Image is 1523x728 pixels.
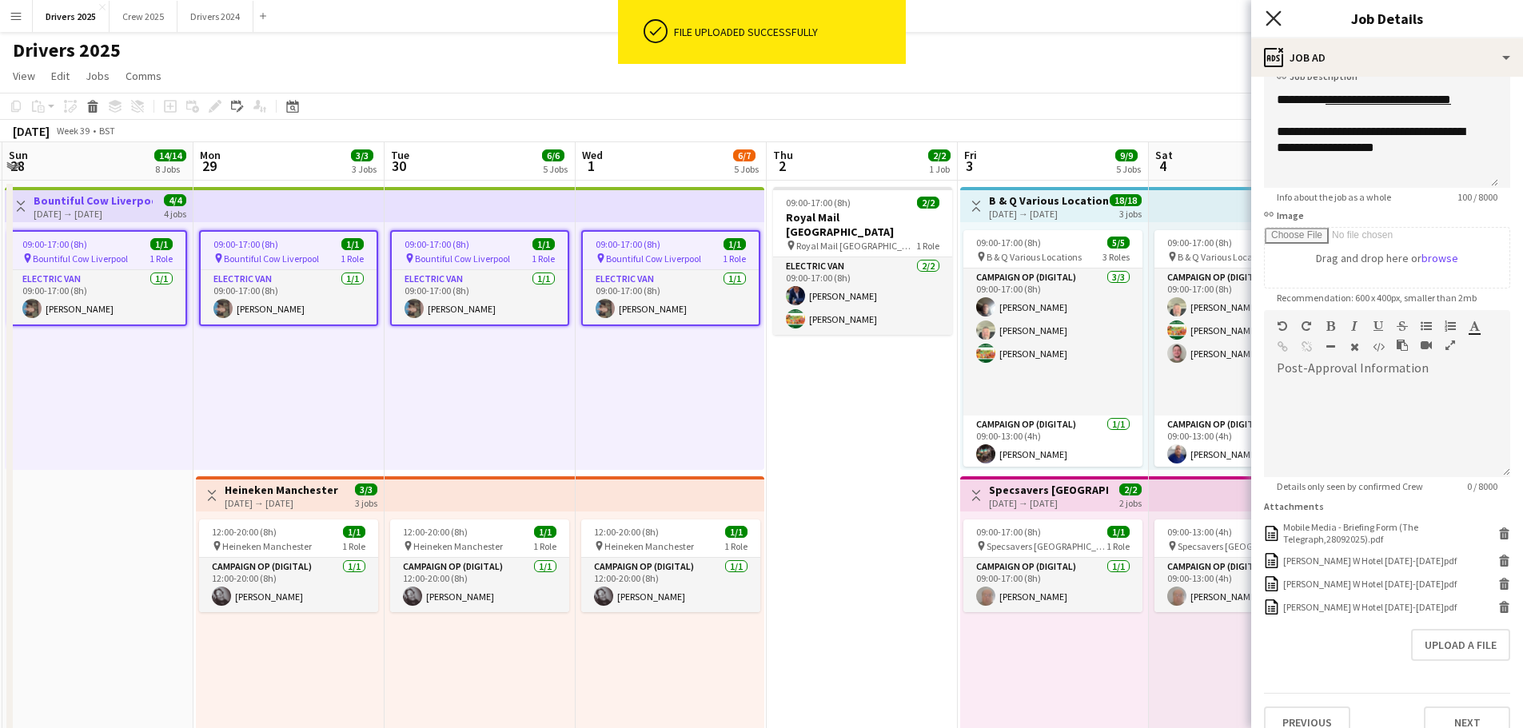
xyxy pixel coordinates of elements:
[110,1,177,32] button: Crew 2025
[1349,320,1360,332] button: Italic
[987,251,1082,263] span: B & Q Various Locations
[582,148,603,162] span: Wed
[390,519,569,612] app-job-card: 12:00-20:00 (8h)1/1 Heineken Manchester1 RoleCampaign Op (Digital)1/112:00-20:00 (8h)[PERSON_NAME]
[1119,483,1142,495] span: 2/2
[581,230,760,326] div: 09:00-17:00 (8h)1/1 Bountiful Cow Liverpool1 RoleElectric Van1/109:00-17:00 (8h)[PERSON_NAME]
[724,540,748,552] span: 1 Role
[1251,8,1523,29] h3: Job Details
[22,238,87,250] span: 09:00-17:00 (8h)
[119,66,168,86] a: Comms
[53,125,93,137] span: Week 39
[390,230,569,326] div: 09:00-17:00 (8h)1/1 Bountiful Cow Liverpool1 RoleElectric Van1/109:00-17:00 (8h)[PERSON_NAME]
[150,238,173,250] span: 1/1
[415,253,510,265] span: Bountiful Cow Liverpool
[341,253,364,265] span: 1 Role
[150,253,173,265] span: 1 Role
[1107,237,1130,249] span: 5/5
[225,497,338,509] div: [DATE] → [DATE]
[1421,339,1432,352] button: Insert video
[1119,495,1142,509] div: 2 jobs
[963,558,1142,612] app-card-role: Campaign Op (Digital)1/109:00-17:00 (8h)[PERSON_NAME]
[154,149,186,161] span: 14/14
[963,519,1142,612] app-job-card: 09:00-17:00 (8h)1/1 Specsavers [GEOGRAPHIC_DATA]1 RoleCampaign Op (Digital)1/109:00-17:00 (8h)[PE...
[403,526,468,538] span: 12:00-20:00 (8h)
[976,526,1041,538] span: 09:00-17:00 (8h)
[532,238,555,250] span: 1/1
[200,148,221,162] span: Mon
[1102,251,1130,263] span: 3 Roles
[1283,601,1457,613] div: Peter W Hotel 30 Sept-1 Oct.pdf
[542,149,564,161] span: 6/6
[1167,526,1232,538] span: 09:00-13:00 (4h)
[796,240,916,252] span: Royal Mail [GEOGRAPHIC_DATA]
[989,483,1108,497] h3: Specsavers [GEOGRAPHIC_DATA]
[126,69,161,83] span: Comms
[963,269,1142,416] app-card-role: Campaign Op (Digital)3/309:00-17:00 (8h)[PERSON_NAME][PERSON_NAME][PERSON_NAME]
[34,193,153,208] h3: Bountiful Cow Liverpool
[733,149,756,161] span: 6/7
[51,69,70,83] span: Edit
[355,495,377,509] div: 3 jobs
[13,69,35,83] span: View
[199,519,378,612] app-job-card: 12:00-20:00 (8h)1/1 Heineken Manchester1 RoleCampaign Op (Digital)1/112:00-20:00 (8h)[PERSON_NAME]
[1349,340,1360,353] button: Clear Formatting
[1116,163,1141,175] div: 5 Jobs
[773,187,952,335] app-job-card: 09:00-17:00 (8h)2/2Royal Mail [GEOGRAPHIC_DATA] Royal Mail [GEOGRAPHIC_DATA]1 RoleElectric Van2/2...
[1264,480,1436,492] span: Details only seen by confirmed Crew
[1154,230,1334,467] div: 09:00-17:00 (8h)6/6 B & Q Various Locations3 RolesCampaign Op (Digital)3/309:00-17:00 (8h)[PERSON...
[962,157,977,175] span: 3
[225,483,338,497] h3: Heineken Manchester
[1397,320,1408,332] button: Strikethrough
[1469,320,1480,332] button: Text Color
[352,163,377,175] div: 3 Jobs
[533,540,556,552] span: 1 Role
[6,66,42,86] a: View
[164,194,186,206] span: 4/4
[222,540,312,552] span: Heineken Manchester
[405,238,469,250] span: 09:00-17:00 (8h)
[224,253,319,265] span: Bountiful Cow Liverpool
[581,519,760,612] app-job-card: 12:00-20:00 (8h)1/1 Heineken Manchester1 RoleCampaign Op (Digital)1/112:00-20:00 (8h)[PERSON_NAME]
[963,230,1142,467] app-job-card: 09:00-17:00 (8h)5/5 B & Q Various Locations3 RolesCampaign Op (Digital)3/309:00-17:00 (8h)[PERSON...
[1178,540,1298,552] span: Specsavers [GEOGRAPHIC_DATA]
[989,193,1108,208] h3: B & Q Various Locations
[199,230,378,326] app-job-card: 09:00-17:00 (8h)1/1 Bountiful Cow Liverpool1 RoleElectric Van1/109:00-17:00 (8h)[PERSON_NAME]
[773,148,793,162] span: Thu
[928,149,951,161] span: 2/2
[1264,191,1404,203] span: Info about the job as a whole
[1283,521,1494,545] div: Mobile Media - Briefing Form (The Telegraph,28092025).pdf
[1115,149,1138,161] span: 9/9
[413,540,503,552] span: Heineken Manchester
[580,157,603,175] span: 1
[1178,251,1273,263] span: B & Q Various Locations
[392,270,568,324] app-card-role: Electric Van1/109:00-17:00 (8h)[PERSON_NAME]
[1154,519,1334,612] div: 09:00-13:00 (4h)1/1 Specsavers [GEOGRAPHIC_DATA]1 RoleCampaign Op (Digital)1/109:00-13:00 (4h)[PE...
[86,69,110,83] span: Jobs
[964,148,977,162] span: Fri
[8,230,187,326] div: 09:00-17:00 (8h)1/1 Bountiful Cow Liverpool1 RoleElectric Van1/109:00-17:00 (8h)[PERSON_NAME]
[1445,320,1456,332] button: Ordered List
[33,253,128,265] span: Bountiful Cow Liverpool
[155,163,185,175] div: 8 Jobs
[1154,416,1334,470] app-card-role: Campaign Op (Digital)1/109:00-13:00 (4h)[PERSON_NAME]
[341,238,364,250] span: 1/1
[917,197,939,209] span: 2/2
[391,148,409,162] span: Tue
[596,238,660,250] span: 09:00-17:00 (8h)
[197,157,221,175] span: 29
[343,526,365,538] span: 1/1
[199,558,378,612] app-card-role: Campaign Op (Digital)1/112:00-20:00 (8h)[PERSON_NAME]
[342,540,365,552] span: 1 Role
[532,253,555,265] span: 1 Role
[1251,38,1523,77] div: Job Ad
[583,270,759,324] app-card-role: Electric Van1/109:00-17:00 (8h)[PERSON_NAME]
[34,208,153,220] div: [DATE] → [DATE]
[13,38,121,62] h1: Drivers 2025
[1301,320,1312,332] button: Redo
[351,149,373,161] span: 3/3
[606,253,701,265] span: Bountiful Cow Liverpool
[1397,339,1408,352] button: Paste as plain text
